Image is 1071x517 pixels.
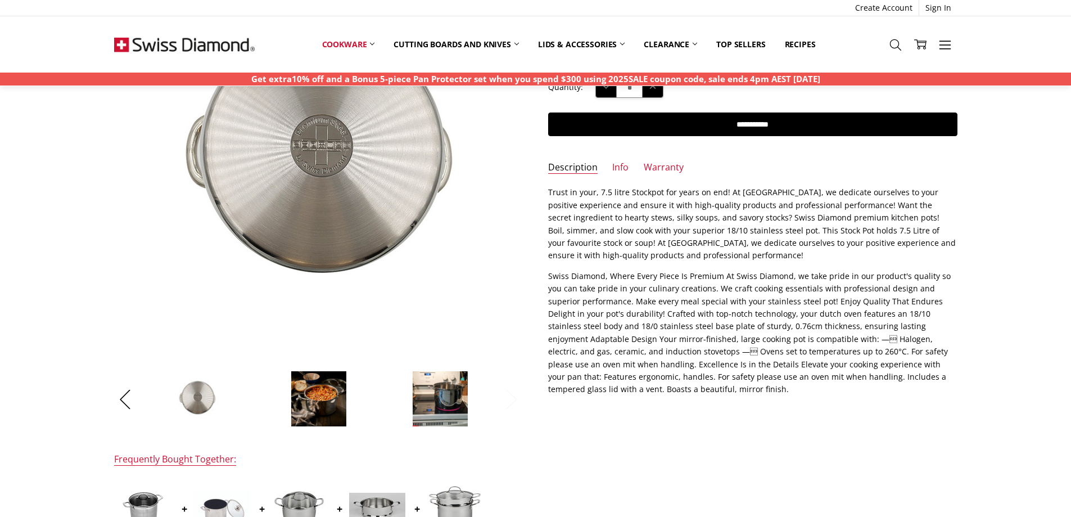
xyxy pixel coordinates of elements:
a: Info [612,161,629,174]
img: Premium Steel DLX - 7.5 litre . (9.5") Stainless Steel Stock Pot + Lid | Swiss Diamond [412,371,468,427]
img: Premium Steel DLX - 7.5 litre (9.5") Stainless Steel Stock Pot + Lid | Swiss Diamond [291,371,347,427]
p: Get extra10% off and a Bonus 5-piece Pan Protector set when you spend $300 using 2025SALE coupon ... [251,73,820,86]
img: Premium Steel DLX - 7.5 litre (9.5") Stainless Steel Stock Pot + Lid | Swiss Diamond [169,371,225,427]
a: Recipes [775,32,825,57]
a: Lids & Accessories [528,32,634,57]
button: Previous [114,382,137,416]
label: Quantity: [548,81,583,93]
img: Free Shipping On Every Order [114,16,255,73]
div: Frequently Bought Together: [114,453,236,466]
a: Cookware [313,32,385,57]
p: Trust in your, 7.5 litre Stockpot for years on end! At [GEOGRAPHIC_DATA], we dedicate ourselves t... [548,186,957,262]
a: Clearance [634,32,707,57]
a: Cutting boards and knives [384,32,528,57]
a: Description [548,161,598,174]
a: Top Sellers [707,32,775,57]
button: Next [500,382,523,416]
a: Warranty [644,161,684,174]
p: Swiss Diamond, Where Every Piece Is Premium At Swiss Diamond, we take pride in our product's qual... [548,270,957,396]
